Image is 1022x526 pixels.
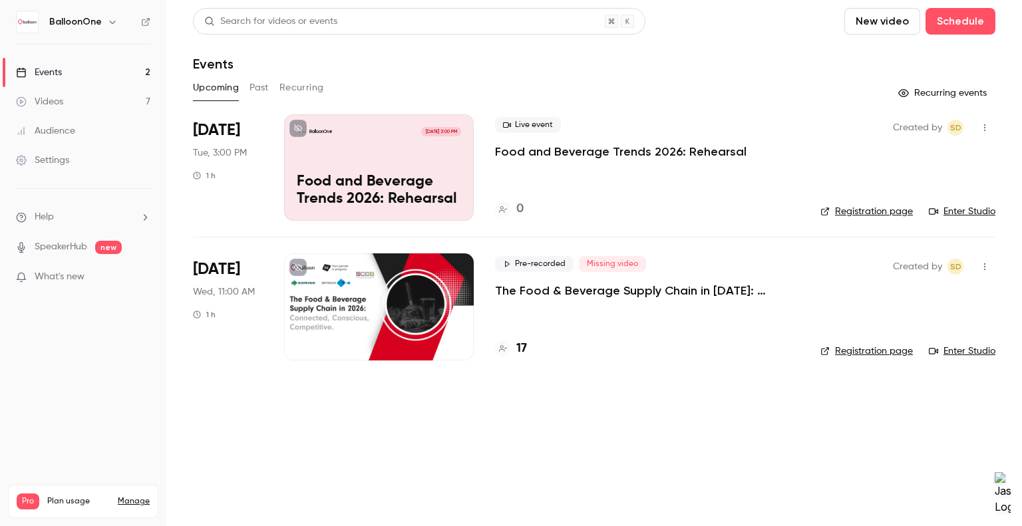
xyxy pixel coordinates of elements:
[893,259,942,275] span: Created by
[16,124,75,138] div: Audience
[193,259,240,280] span: [DATE]
[193,170,216,181] div: 1 h
[421,127,460,136] span: [DATE] 3:00 PM
[297,174,461,208] p: Food and Beverage Trends 2026: Rehearsal
[193,56,234,72] h1: Events
[284,114,474,221] a: Food and Beverage Trends 2026: RehearsalBalloonOne[DATE] 3:00 PMFood and Beverage Trends 2026: Re...
[495,144,747,160] a: Food and Beverage Trends 2026: Rehearsal
[193,309,216,320] div: 1 h
[16,154,69,167] div: Settings
[47,496,110,507] span: Plan usage
[495,200,524,218] a: 0
[193,120,240,141] span: [DATE]
[35,240,87,254] a: SpeakerHub
[950,259,961,275] span: SD
[17,11,38,33] img: BalloonOne
[118,496,150,507] a: Manage
[35,210,54,224] span: Help
[193,77,239,98] button: Upcoming
[495,340,527,358] a: 17
[95,241,122,254] span: new
[926,8,995,35] button: Schedule
[947,259,963,275] span: Sitara Duggal
[820,344,913,358] a: Registration page
[495,256,574,272] span: Pre-recorded
[893,120,942,136] span: Created by
[16,210,150,224] li: help-dropdown-opener
[495,283,799,299] a: The Food & Beverage Supply Chain in [DATE]: Connected, Conscious, Competitive.
[204,15,337,29] div: Search for videos or events
[929,344,995,358] a: Enter Studio
[844,8,920,35] button: New video
[193,146,247,160] span: Tue, 3:00 PM
[950,120,961,136] span: SD
[250,77,269,98] button: Past
[16,66,62,79] div: Events
[193,253,263,360] div: Oct 29 Wed, 11:00 AM (Europe/London)
[820,205,913,218] a: Registration page
[516,340,527,358] h4: 17
[516,200,524,218] h4: 0
[193,285,255,299] span: Wed, 11:00 AM
[17,493,39,509] span: Pro
[193,114,263,221] div: Oct 14 Tue, 3:00 PM (Europe/London)
[279,77,324,98] button: Recurring
[947,120,963,136] span: Sitara Duggal
[134,271,150,283] iframe: Noticeable Trigger
[929,205,995,218] a: Enter Studio
[579,256,646,272] span: Missing video
[309,128,333,135] p: BalloonOne
[892,82,995,104] button: Recurring events
[49,15,102,29] h6: BalloonOne
[35,270,85,284] span: What's new
[495,117,561,133] span: Live event
[16,95,63,108] div: Videos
